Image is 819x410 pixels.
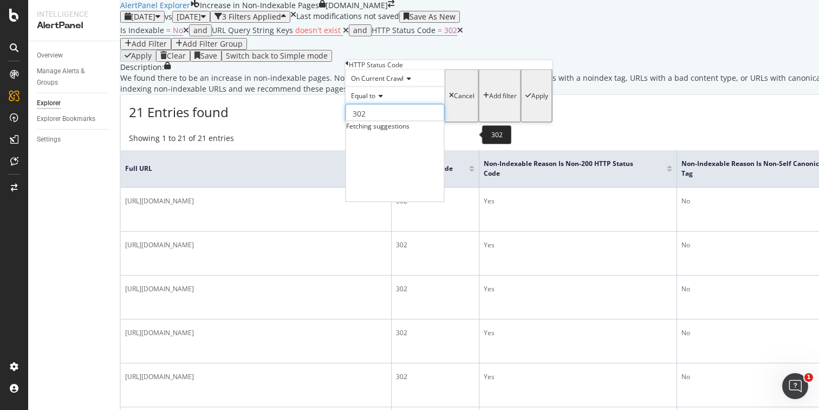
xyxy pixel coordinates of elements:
[372,25,435,35] span: HTTP Status Code
[222,12,281,21] div: 3 Filters Applied
[346,121,409,131] div: Fetching suggestions
[171,38,247,50] button: Add Filter Group
[351,91,375,100] span: Equal to
[37,50,112,61] a: Overview
[222,50,332,62] button: Switch back to Simple mode
[125,164,365,174] span: Full URL
[295,25,341,35] span: doesn't exist
[173,25,183,35] span: No
[37,66,112,88] a: Manage Alerts & Groups
[396,240,474,250] div: 302
[484,328,672,338] div: Yes
[167,52,186,60] div: Clear
[37,20,111,32] div: AlertPanel
[353,26,367,35] div: and
[125,284,194,293] span: [URL][DOMAIN_NAME]
[438,25,442,35] span: =
[120,25,164,35] span: Is Indexable
[399,11,460,23] button: Save As New
[531,92,548,100] div: Apply
[396,328,474,338] div: 302
[349,24,372,36] button: and
[210,11,290,23] button: 3 Filters Applied
[489,92,517,100] div: Add filter
[782,373,808,399] iframe: Intercom live chat
[521,69,552,123] button: Apply
[125,372,194,381] span: [URL][DOMAIN_NAME]
[37,98,61,109] div: Explorer
[125,196,194,206] span: [URL][DOMAIN_NAME]
[166,25,171,35] span: =
[37,134,112,145] a: Settings
[165,11,172,22] span: vs
[189,24,212,36] button: and
[444,25,457,35] span: 302
[37,134,61,145] div: Settings
[351,74,404,83] span: On Current Crawl
[396,372,474,382] div: 302
[37,50,63,61] div: Overview
[396,284,474,294] div: 302
[172,11,210,23] button: [DATE]
[37,66,102,88] div: Manage Alerts & Groups
[37,9,111,20] div: Intelligence
[120,38,171,50] button: Add Filter
[212,25,293,35] span: URL Query String Keys
[479,69,521,123] button: Add filter
[484,284,672,294] div: Yes
[226,52,328,60] div: Switch back to Simple mode
[132,40,167,48] div: Add Filter
[37,113,112,125] a: Explorer Bookmarks
[193,26,207,35] div: and
[120,62,164,73] div: Description:
[37,113,95,125] div: Explorer Bookmarks
[125,240,194,249] span: [URL][DOMAIN_NAME]
[482,125,512,144] div: 302
[484,240,672,250] div: Yes
[349,60,403,69] div: HTTP Status Code
[484,159,651,178] span: Non-Indexable Reason is Non-200 HTTP Status Code
[120,11,165,23] button: [DATE]
[129,103,229,121] span: 21 Entries found
[183,40,243,48] div: Add Filter Group
[190,50,222,62] button: Save
[484,196,672,206] div: Yes
[37,98,112,109] a: Explorer
[129,133,234,145] div: Showing 1 to 21 of 21 entries
[125,328,194,337] span: [URL][DOMAIN_NAME]
[409,12,456,21] div: Save As New
[484,372,672,382] div: Yes
[120,50,156,62] button: Apply
[454,92,474,100] div: Cancel
[296,11,399,23] div: Last modifications not saved
[200,52,217,60] div: Save
[804,373,813,382] span: 1
[290,11,296,18] div: times
[177,11,201,22] span: 2025 Aug. 22nd
[131,52,152,60] div: Apply
[156,50,190,62] button: Clear
[445,69,479,123] button: Cancel
[131,11,155,22] span: 2025 Aug. 26th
